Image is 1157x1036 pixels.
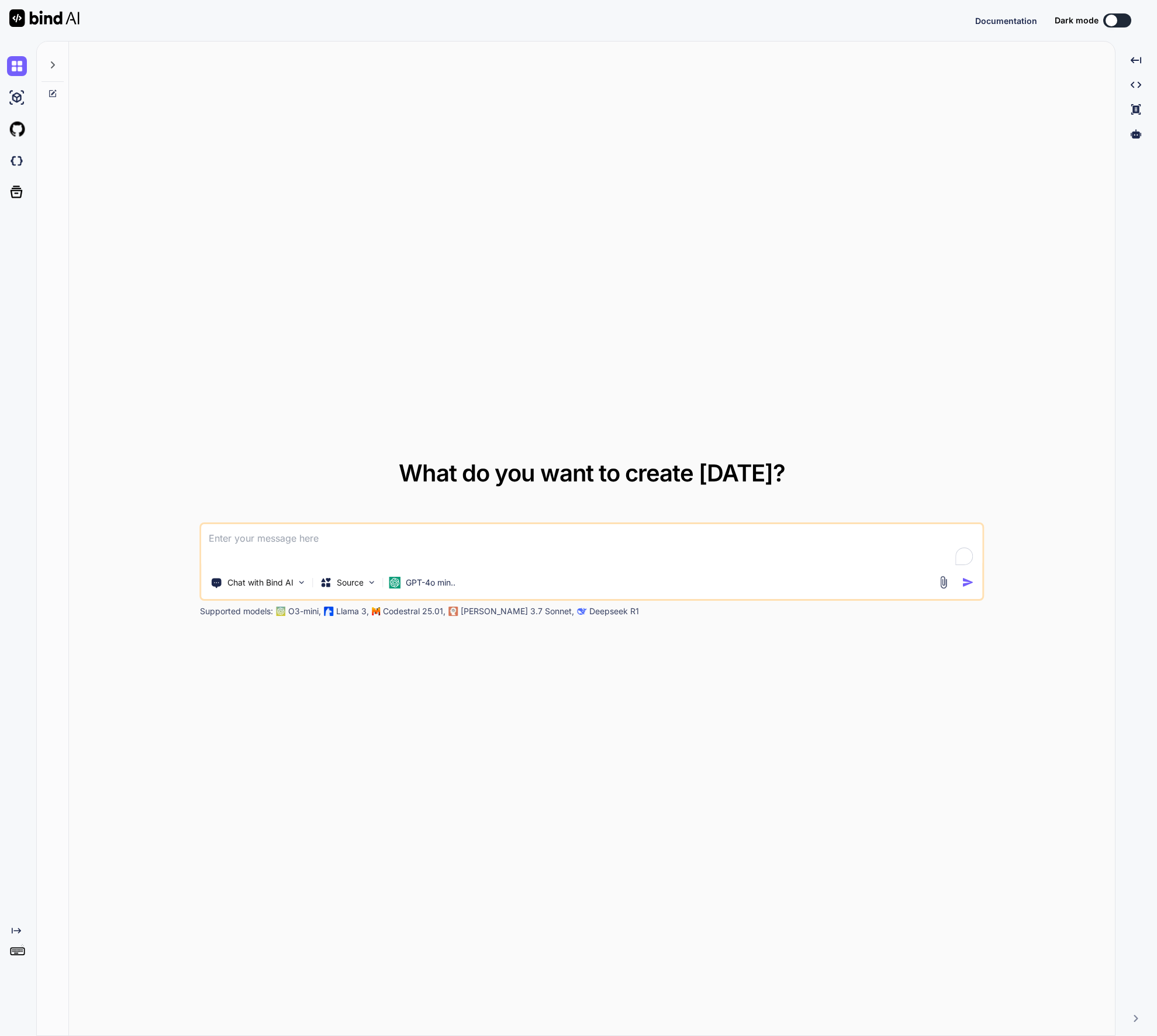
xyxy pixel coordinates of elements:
[975,16,1037,26] span: Documentation
[383,605,445,617] p: Codestral 25.01,
[399,459,785,487] span: What do you want to create [DATE]?
[324,607,334,616] img: Llama2
[406,577,455,588] p: GPT-4o min..
[277,607,286,616] img: GPT-4
[367,577,377,587] img: Pick Models
[7,88,27,108] img: ai-studio
[7,151,27,171] img: darkCloudIdeIcon
[389,577,401,588] img: GPT-4o mini
[962,576,974,588] img: icon
[337,577,364,588] p: Source
[937,576,950,589] img: attachment
[336,605,369,617] p: Llama 3,
[202,524,982,567] textarea: To enrich screen reader interactions, please activate Accessibility in Grammarly extension settings
[7,119,27,139] img: githubLight
[227,577,293,588] p: Chat with Bind AI
[7,56,27,76] img: chat
[372,607,381,615] img: Mistral-AI
[975,15,1037,27] button: Documentation
[297,577,307,587] img: Pick Tools
[578,607,587,616] img: claude
[9,9,80,27] img: Bind AI
[200,605,273,617] p: Supported models:
[1055,15,1099,26] span: Dark mode
[461,605,574,617] p: [PERSON_NAME] 3.7 Sonnet,
[589,605,639,617] p: Deepseek R1
[449,607,458,616] img: claude
[288,605,321,617] p: O3-mini,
